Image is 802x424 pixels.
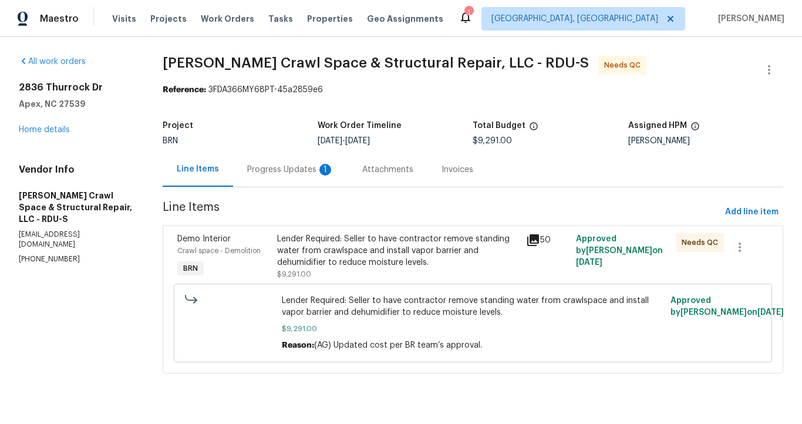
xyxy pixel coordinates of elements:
[163,86,206,94] b: Reference:
[282,295,663,318] span: Lender Required: Seller to have contractor remove standing water from crawlspace and install vapo...
[670,297,784,317] span: Approved by [PERSON_NAME] on
[247,164,334,176] div: Progress Updates
[367,13,443,25] span: Geo Assignments
[19,254,134,264] p: [PHONE_NUMBER]
[604,59,645,71] span: Needs QC
[163,201,720,223] span: Line Items
[177,235,231,243] span: Demo Interior
[757,308,784,317] span: [DATE]
[628,122,687,130] h5: Assigned HPM
[282,341,314,349] span: Reason:
[163,84,783,96] div: 3FDA366MY68PT-45a2859e6
[318,137,342,145] span: [DATE]
[177,247,261,254] span: Crawl space - Demolition
[150,13,187,25] span: Projects
[19,98,134,110] h5: Apex, NC 27539
[442,164,473,176] div: Invoices
[314,341,482,349] span: (AG) Updated cost per BR team’s approval.
[268,15,293,23] span: Tasks
[40,13,79,25] span: Maestro
[19,190,134,225] h5: [PERSON_NAME] Crawl Space & Structural Repair, LLC - RDU-S
[163,56,589,70] span: [PERSON_NAME] Crawl Space & Structural Repair, LLC - RDU-S
[526,233,569,247] div: 50
[319,164,331,176] div: 1
[362,164,413,176] div: Attachments
[178,263,203,274] span: BRN
[19,82,134,93] h2: 2836 Thurrock Dr
[307,13,353,25] span: Properties
[19,58,86,66] a: All work orders
[318,122,402,130] h5: Work Order Timeline
[177,163,219,175] div: Line Items
[576,235,663,267] span: Approved by [PERSON_NAME] on
[725,205,779,220] span: Add line item
[491,13,658,25] span: [GEOGRAPHIC_DATA], [GEOGRAPHIC_DATA]
[112,13,136,25] span: Visits
[163,137,178,145] span: BRN
[277,271,311,278] span: $9,291.00
[720,201,783,223] button: Add line item
[282,323,663,335] span: $9,291.00
[529,122,538,137] span: The total cost of line items that have been proposed by Opendoor. This sum includes line items th...
[628,137,783,145] div: [PERSON_NAME]
[201,13,254,25] span: Work Orders
[464,7,473,19] div: 1
[713,13,784,25] span: [PERSON_NAME]
[690,122,700,137] span: The hpm assigned to this work order.
[19,126,70,134] a: Home details
[318,137,370,145] span: -
[277,233,520,268] div: Lender Required: Seller to have contractor remove standing water from crawlspace and install vapo...
[163,122,193,130] h5: Project
[19,230,134,250] p: [EMAIL_ADDRESS][DOMAIN_NAME]
[682,237,723,248] span: Needs QC
[473,137,512,145] span: $9,291.00
[345,137,370,145] span: [DATE]
[576,258,602,267] span: [DATE]
[19,164,134,176] h4: Vendor Info
[473,122,525,130] h5: Total Budget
